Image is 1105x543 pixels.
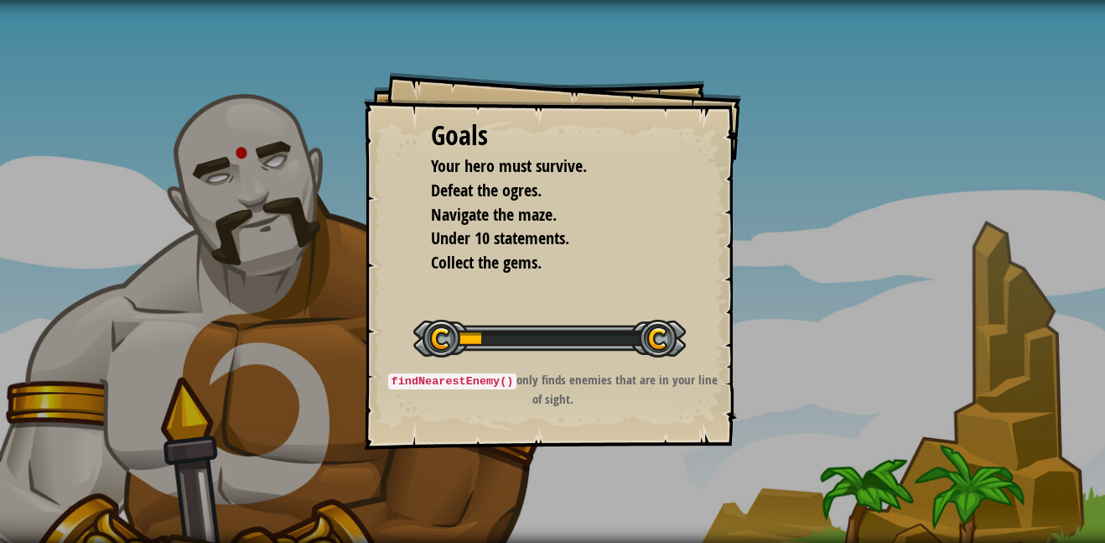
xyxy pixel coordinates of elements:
[410,154,670,179] li: Your hero must survive.
[410,251,670,275] li: Collect the gems.
[410,179,670,203] li: Defeat the ogres.
[410,227,670,251] li: Under 10 statements.
[431,154,587,177] span: Your hero must survive.
[388,373,517,389] code: findNearestEnemy()
[431,203,557,226] span: Navigate the maze.
[431,251,542,274] span: Collect the gems.
[410,203,670,227] li: Navigate the maze.
[385,371,721,408] p: only finds enemies that are in your line of sight.
[431,117,674,155] div: Goals
[431,179,542,201] span: Defeat the ogres.
[431,227,569,249] span: Under 10 statements.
